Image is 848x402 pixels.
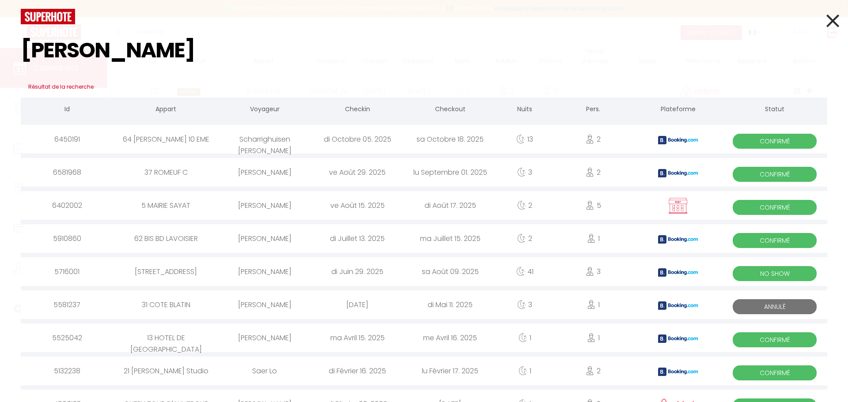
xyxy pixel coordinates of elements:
[114,98,218,123] th: Appart
[496,323,553,352] div: 1
[21,125,114,154] div: 6450191
[218,125,311,154] div: Scharrighuisen [PERSON_NAME]
[553,125,634,154] div: 2
[658,301,698,310] img: booking2.png
[658,334,698,343] img: booking2.png
[21,24,827,76] input: Tapez pour rechercher...
[114,158,218,187] div: 37 ROMEUF C
[114,125,218,154] div: 64 [PERSON_NAME] 10 EME
[496,290,553,319] div: 3
[114,290,218,319] div: 31 COTE BLATIN
[21,98,114,123] th: Id
[404,191,496,220] div: di Août 17. 2025
[496,357,553,385] div: 1
[658,136,698,144] img: booking2.png
[21,224,114,253] div: 5910860
[733,299,817,314] span: Annulé
[496,158,553,187] div: 3
[404,290,496,319] div: di Mai 11. 2025
[634,98,723,123] th: Plateforme
[496,191,553,220] div: 2
[311,191,404,220] div: ve Août 15. 2025
[21,257,114,286] div: 5716001
[553,98,634,123] th: Pers.
[404,323,496,352] div: me Avril 16. 2025
[114,257,218,286] div: [STREET_ADDRESS]
[733,167,817,182] span: Confirmé
[114,323,218,352] div: 13 HOTEL DE [GEOGRAPHIC_DATA]
[553,323,634,352] div: 1
[733,332,817,347] span: Confirmé
[553,357,634,385] div: 2
[21,9,75,24] img: logo
[21,323,114,352] div: 5525042
[218,357,311,385] div: Saer Lo
[218,290,311,319] div: [PERSON_NAME]
[218,191,311,220] div: [PERSON_NAME]
[114,191,218,220] div: 5 MAIRIE SAYAT
[311,158,404,187] div: ve Août 29. 2025
[311,98,404,123] th: Checkin
[658,235,698,244] img: booking2.png
[496,98,553,123] th: Nuits
[311,323,404,352] div: ma Avril 15. 2025
[404,357,496,385] div: lu Février 17. 2025
[21,76,827,98] h3: Résultat de la recherche
[21,357,114,385] div: 5132238
[218,98,311,123] th: Voyageur
[658,368,698,376] img: booking2.png
[667,197,689,214] img: rent.png
[21,290,114,319] div: 5581237
[114,357,218,385] div: 21 [PERSON_NAME] Studio
[21,158,114,187] div: 6581968
[404,125,496,154] div: sa Octobre 18. 2025
[404,98,496,123] th: Checkout
[553,224,634,253] div: 1
[553,257,634,286] div: 3
[733,200,817,215] span: Confirmé
[218,158,311,187] div: [PERSON_NAME]
[723,98,827,123] th: Statut
[496,125,553,154] div: 13
[553,158,634,187] div: 2
[553,290,634,319] div: 1
[311,290,404,319] div: [DATE]
[311,257,404,286] div: di Juin 29. 2025
[733,365,817,380] span: Confirmé
[311,357,404,385] div: di Février 16. 2025
[733,266,817,281] span: No Show
[311,224,404,253] div: di Juillet 13. 2025
[218,257,311,286] div: [PERSON_NAME]
[21,191,114,220] div: 6402002
[658,268,698,277] img: booking2.png
[496,224,553,253] div: 2
[311,125,404,154] div: di Octobre 05. 2025
[658,169,698,177] img: booking2.png
[733,233,817,248] span: Confirmé
[218,323,311,352] div: [PERSON_NAME]
[404,257,496,286] div: sa Août 09. 2025
[404,158,496,187] div: lu Septembre 01. 2025
[733,134,817,149] span: Confirmé
[553,191,634,220] div: 5
[496,257,553,286] div: 41
[218,224,311,253] div: [PERSON_NAME]
[404,224,496,253] div: ma Juillet 15. 2025
[114,224,218,253] div: 62 BIS BD LAVOISIER
[7,4,34,30] button: Ouvrir le widget de chat LiveChat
